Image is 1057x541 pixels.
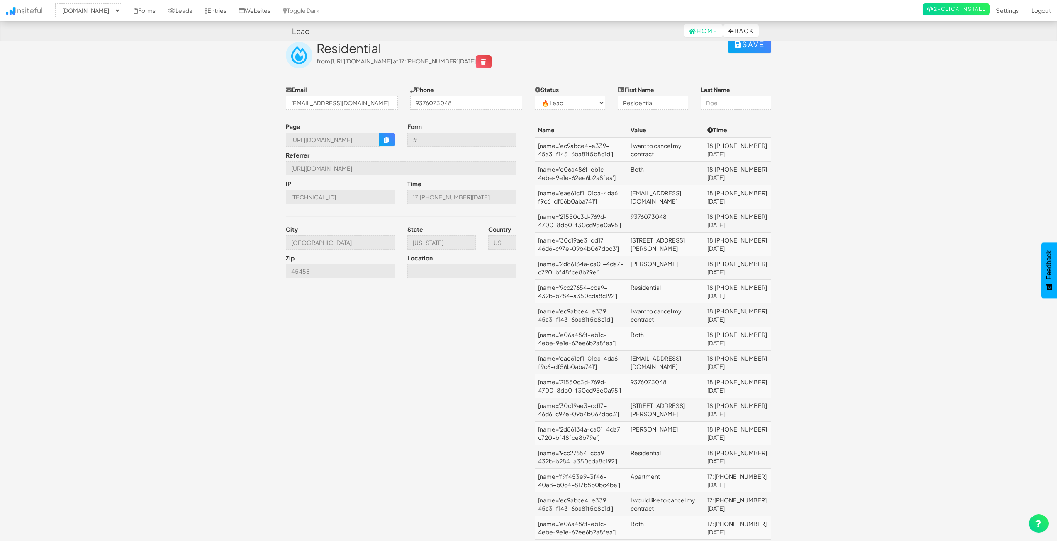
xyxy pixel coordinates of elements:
td: 18:[PHONE_NUMBER][DATE] [704,233,771,256]
td: [PERSON_NAME] [627,422,704,445]
label: Country [488,225,511,233]
td: Both [627,516,704,540]
label: First Name [618,85,654,94]
img: icon.png [6,7,15,15]
td: I would like to cancel my contract [627,492,704,516]
input: -- [407,235,476,250]
label: Page [286,122,300,131]
a: 2-Click Install [923,3,990,15]
input: -- [407,264,516,278]
td: [name='eae61cf1-01da-4da6-f9c6-df56b0aba741'] [535,351,627,374]
th: Name [535,122,627,138]
h2: Residential [317,41,728,55]
td: [STREET_ADDRESS][PERSON_NAME] [627,233,704,256]
td: [name='9cc27654-cba9-432b-b284-a350cda8c192'] [535,280,627,303]
td: Both [627,162,704,185]
input: John [618,96,688,110]
input: -- [286,190,395,204]
h4: Lead [292,27,310,35]
td: 18:[PHONE_NUMBER][DATE] [704,138,771,162]
td: 18:[PHONE_NUMBER][DATE] [704,209,771,233]
label: City [286,225,298,233]
td: 17:[PHONE_NUMBER][DATE] [704,469,771,492]
td: 17:[PHONE_NUMBER][DATE] [704,492,771,516]
td: [name='ec9abce4-e339-45a3-f143-6ba81f5b8c1d'] [535,138,627,162]
td: [name='21550c3d-769d-4700-8db0-f30cd95e0a95'] [535,374,627,398]
td: I want to cancel my contract [627,303,704,327]
td: [PERSON_NAME] [627,256,704,280]
td: 18:[PHONE_NUMBER][DATE] [704,185,771,209]
td: 18:[PHONE_NUMBER][DATE] [704,280,771,303]
td: [name='30c19ae3-dd17-46d6-c97e-09b4b067dbc3'] [535,233,627,256]
td: [name='ec9abce4-e339-45a3-f143-6ba81f5b8c1d'] [535,303,627,327]
button: Save [728,35,771,53]
td: 18:[PHONE_NUMBER][DATE] [704,256,771,280]
span: Feedback [1045,250,1053,279]
label: Email [286,85,307,94]
th: Time [704,122,771,138]
th: Value [627,122,704,138]
td: [name='e06a486f-eb1c-4ebe-9e1e-62ee6b2a8fea'] [535,327,627,351]
img: insiteful-lead.png [286,42,312,68]
input: -- [286,264,395,278]
input: (123)-456-7890 [410,96,522,110]
td: 18:[PHONE_NUMBER][DATE] [704,351,771,374]
label: Zip [286,254,295,262]
input: -- [407,133,516,147]
td: Apartment [627,469,704,492]
input: -- [407,190,516,204]
label: State [407,225,423,233]
span: from [URL][DOMAIN_NAME] at 17:[PHONE_NUMBER][DATE] [317,57,492,65]
td: [name='e06a486f-eb1c-4ebe-9e1e-62ee6b2a8fea'] [535,516,627,540]
label: Form [407,122,422,131]
td: 9376073048 [627,374,704,398]
td: [name='9cc27654-cba9-432b-b284-a350cda8c192'] [535,445,627,469]
label: Last Name [701,85,730,94]
td: Both [627,327,704,351]
input: -- [286,235,395,250]
input: -- [286,161,516,175]
td: 18:[PHONE_NUMBER][DATE] [704,327,771,351]
td: [name='21550c3d-769d-4700-8db0-f30cd95e0a95'] [535,209,627,233]
td: 18:[PHONE_NUMBER][DATE] [704,398,771,422]
td: I want to cancel my contract [627,138,704,162]
td: [name='f9f453e9-3f46-40a8-b0c4-817b8b0bc4be'] [535,469,627,492]
td: Residential [627,280,704,303]
label: Status [535,85,559,94]
label: Referrer [286,151,309,159]
td: 18:[PHONE_NUMBER][DATE] [704,162,771,185]
input: -- [286,133,380,147]
td: 17:[PHONE_NUMBER][DATE] [704,516,771,540]
td: 18:[PHONE_NUMBER][DATE] [704,303,771,327]
td: Residential [627,445,704,469]
button: Feedback - Show survey [1041,242,1057,298]
td: [EMAIL_ADDRESS][DOMAIN_NAME] [627,351,704,374]
input: j@doe.com [286,96,398,110]
td: [name='eae61cf1-01da-4da6-f9c6-df56b0aba741'] [535,185,627,209]
label: Phone [410,85,434,94]
input: Doe [701,96,771,110]
td: 9376073048 [627,209,704,233]
td: [name='ec9abce4-e339-45a3-f143-6ba81f5b8c1d'] [535,492,627,516]
td: 18:[PHONE_NUMBER][DATE] [704,374,771,398]
td: 18:[PHONE_NUMBER][DATE] [704,422,771,445]
td: [name='30c19ae3-dd17-46d6-c97e-09b4b067dbc3'] [535,398,627,422]
a: Home [684,24,723,37]
td: [name='e06a486f-eb1c-4ebe-9e1e-62ee6b2a8fea'] [535,162,627,185]
input: -- [488,235,516,250]
label: IP [286,180,291,188]
td: 18:[PHONE_NUMBER][DATE] [704,445,771,469]
button: Back [723,24,759,37]
td: [name='2d86134a-ca01-4da7-c720-bf48fce8b79e'] [535,256,627,280]
td: [STREET_ADDRESS][PERSON_NAME] [627,398,704,422]
label: Location [407,254,433,262]
td: [EMAIL_ADDRESS][DOMAIN_NAME] [627,185,704,209]
label: Time [407,180,421,188]
td: [name='2d86134a-ca01-4da7-c720-bf48fce8b79e'] [535,422,627,445]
